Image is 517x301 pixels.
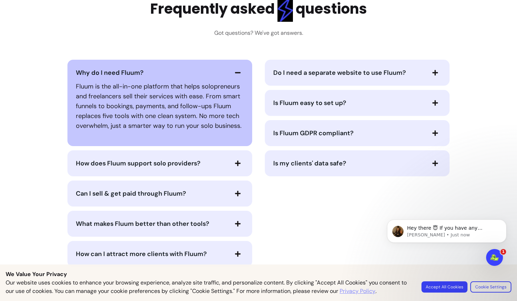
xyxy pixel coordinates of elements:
button: How does Fluum support solo providers? [76,157,244,169]
button: Do I need a separate website to use Fluum? [273,67,441,79]
a: Privacy Policy [340,287,375,295]
button: What makes Fluum better than other tools? [76,218,244,230]
div: Why do I need Fluum? [76,79,244,133]
p: Fluum is the all-in-one platform that helps solopreneurs and freelancers sell their services with... [76,81,244,131]
span: How does Fluum support solo providers? [76,159,201,168]
button: Why do I need Fluum? [76,67,244,79]
span: 1 [500,249,506,255]
button: Is Fluum GDPR compliant? [273,127,441,139]
span: Do I need a separate website to use Fluum? [273,68,406,77]
button: How can I attract more clients with Fluum? [76,248,244,260]
p: We Value Your Privacy [6,270,511,279]
span: Can I sell & get paid through Fluum? [76,189,186,198]
span: Why do I need Fluum? [76,68,144,77]
span: Is Fluum easy to set up? [273,99,346,107]
iframe: Intercom notifications message [377,205,517,282]
button: Is Fluum easy to set up? [273,97,441,109]
button: Cookie Settings [470,281,511,293]
p: Our website uses cookies to enhance your browsing experience, analyze site traffic, and personali... [6,279,413,295]
span: Is my clients' data safe? [273,159,346,168]
span: What makes Fluum better than other tools? [76,220,209,228]
h3: Got questions? We've got answers. [214,29,303,37]
button: Accept All Cookies [421,281,467,293]
span: How can I attract more clients with Fluum? [76,250,207,258]
button: Is my clients' data safe? [273,157,441,169]
button: Can I sell & get paid through Fluum? [76,188,244,199]
iframe: Intercom live chat [486,249,503,266]
span: Is Fluum GDPR compliant? [273,129,354,137]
